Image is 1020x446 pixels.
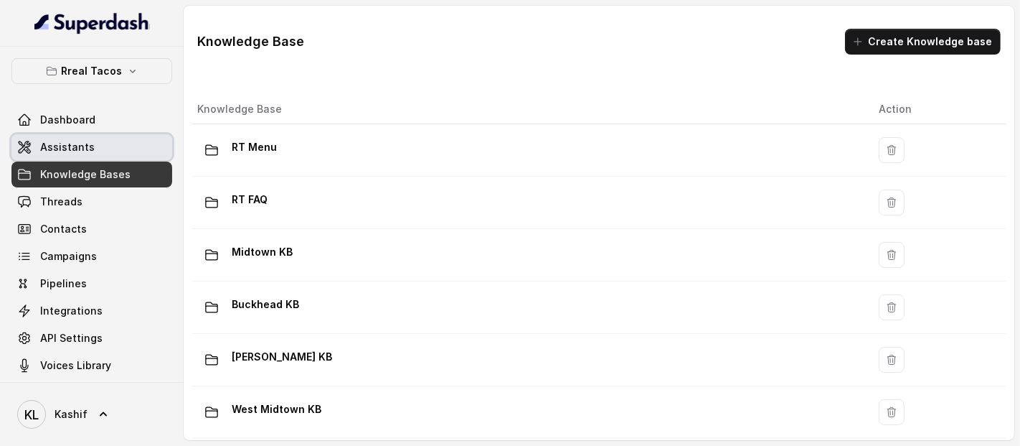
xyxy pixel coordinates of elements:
[40,113,95,127] span: Dashboard
[11,107,172,133] a: Dashboard
[62,62,123,80] p: Rreal Tacos
[11,189,172,215] a: Threads
[11,134,172,160] a: Assistants
[11,216,172,242] a: Contacts
[11,243,172,269] a: Campaigns
[40,277,87,291] span: Pipelines
[11,353,172,378] a: Voices Library
[40,358,111,373] span: Voices Library
[232,136,277,159] p: RT Menu
[40,222,87,236] span: Contacts
[40,167,131,182] span: Knowledge Bases
[11,298,172,324] a: Integrations
[40,140,95,154] span: Assistants
[24,407,39,422] text: KL
[232,398,321,421] p: West Midtown KB
[232,293,299,316] p: Buckhead KB
[845,29,1001,55] button: Create Knowledge base
[11,58,172,84] button: Rreal Tacos
[232,188,268,211] p: RT FAQ
[34,11,150,34] img: light.svg
[11,394,172,435] a: Kashif
[192,95,867,124] th: Knowledge Base
[40,331,103,345] span: API Settings
[232,345,332,368] p: [PERSON_NAME] KB
[197,30,304,53] h1: Knowledge Base
[40,195,82,209] span: Threads
[55,407,88,422] span: Kashif
[232,241,293,264] p: Midtown KB
[11,271,172,297] a: Pipelines
[40,249,97,264] span: Campaigns
[11,325,172,351] a: API Settings
[867,95,1006,124] th: Action
[40,304,103,318] span: Integrations
[11,162,172,187] a: Knowledge Bases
